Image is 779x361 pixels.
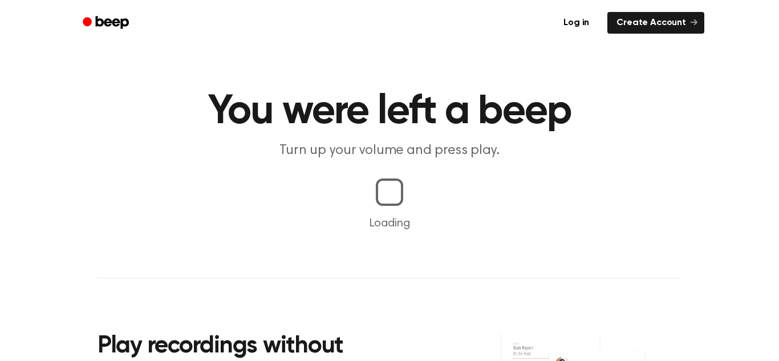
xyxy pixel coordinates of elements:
p: Turn up your volume and press play. [171,141,608,160]
h1: You were left a beep [98,91,681,132]
a: Log in [552,10,601,36]
a: Create Account [607,12,704,34]
p: Loading [14,215,765,232]
a: Beep [75,12,139,34]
